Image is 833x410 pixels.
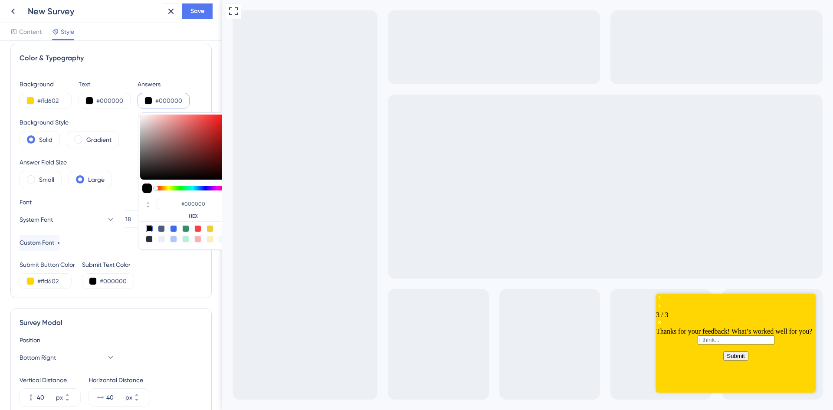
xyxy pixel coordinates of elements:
label: Small [39,174,54,185]
label: Solid [39,134,52,145]
div: Submit Button Color [20,259,75,270]
div: Survey Modal [20,318,203,328]
input: px [37,392,54,403]
button: Bottom Right [20,349,115,366]
label: Large [88,174,105,185]
button: System Font [20,211,115,228]
div: px [125,392,132,403]
span: System Font [20,214,53,225]
div: Background Style [20,117,119,128]
div: Font [20,197,115,207]
span: Style [61,26,74,37]
span: Bottom Right [20,352,56,363]
iframe: UserGuiding Survey [434,294,594,393]
div: Position [20,335,203,345]
div: Answer Field Size [20,157,112,167]
button: px [65,397,80,406]
button: px [134,397,150,406]
div: Answers [138,79,190,89]
div: Background [20,79,72,89]
div: px [56,392,63,403]
div: Color & Typography [20,53,203,63]
span: Save [190,6,204,16]
button: Custom Font [20,235,59,251]
button: px [65,389,80,397]
div: Text [79,79,131,89]
span: Custom Font [20,238,54,248]
label: HEX [157,213,230,220]
div: Vertical Distance [20,375,80,385]
button: Save [182,3,213,19]
div: New Survey [28,5,160,17]
div: Horizontal Distance [89,375,150,385]
button: px [134,389,150,397]
div: Submit Text Color [82,259,134,270]
label: Gradient [86,134,112,145]
button: 18 [125,210,160,228]
span: 18 [125,214,131,224]
input: px [106,392,124,403]
span: Content [19,26,42,37]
